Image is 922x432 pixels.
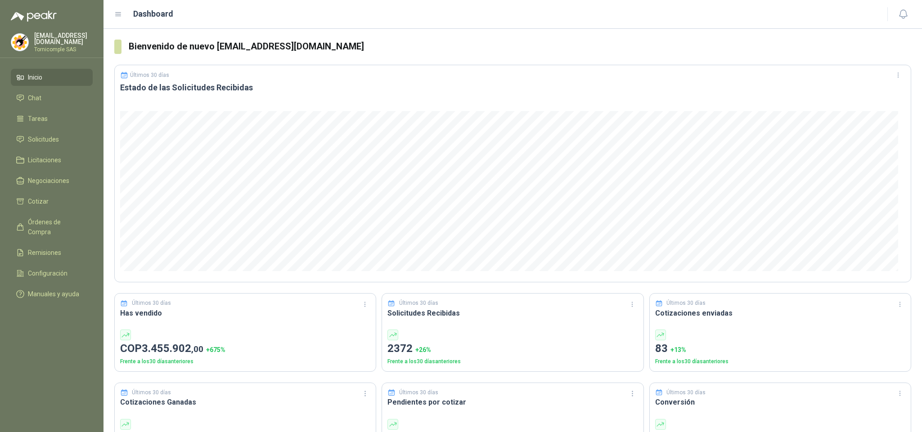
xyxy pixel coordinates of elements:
[132,388,171,397] p: Últimos 30 días
[28,176,69,186] span: Negociaciones
[11,285,93,303] a: Manuales y ayuda
[34,32,93,45] p: [EMAIL_ADDRESS][DOMAIN_NAME]
[28,72,42,82] span: Inicio
[666,388,706,397] p: Últimos 30 días
[387,357,638,366] p: Frente a los 30 días anteriores
[11,151,93,169] a: Licitaciones
[11,69,93,86] a: Inicio
[120,357,370,366] p: Frente a los 30 días anteriores
[387,340,638,357] p: 2372
[655,340,905,357] p: 83
[132,299,171,307] p: Últimos 30 días
[11,34,28,51] img: Company Logo
[120,396,370,408] h3: Cotizaciones Ganadas
[28,196,49,206] span: Cotizar
[206,346,225,353] span: + 675 %
[11,214,93,240] a: Órdenes de Compra
[28,289,79,299] span: Manuales y ayuda
[120,82,905,93] h3: Estado de las Solicitudes Recibidas
[28,268,67,278] span: Configuración
[415,346,431,353] span: + 26 %
[120,307,370,319] h3: Has vendido
[670,346,686,353] span: + 13 %
[120,340,370,357] p: COP
[133,8,173,20] h1: Dashboard
[11,11,57,22] img: Logo peakr
[11,131,93,148] a: Solicitudes
[11,193,93,210] a: Cotizar
[399,299,438,307] p: Últimos 30 días
[28,134,59,144] span: Solicitudes
[11,110,93,127] a: Tareas
[191,344,203,354] span: ,00
[655,357,905,366] p: Frente a los 30 días anteriores
[387,307,638,319] h3: Solicitudes Recibidas
[11,89,93,107] a: Chat
[28,248,61,258] span: Remisiones
[11,172,93,189] a: Negociaciones
[387,396,638,408] h3: Pendientes por cotizar
[28,93,41,103] span: Chat
[11,265,93,282] a: Configuración
[28,155,61,165] span: Licitaciones
[666,299,706,307] p: Últimos 30 días
[130,72,169,78] p: Últimos 30 días
[34,47,93,52] p: Tornicomple SAS
[129,40,911,53] h3: Bienvenido de nuevo [EMAIL_ADDRESS][DOMAIN_NAME]
[399,388,438,397] p: Últimos 30 días
[655,396,905,408] h3: Conversión
[28,114,48,124] span: Tareas
[28,217,84,237] span: Órdenes de Compra
[142,342,203,355] span: 3.455.902
[655,307,905,319] h3: Cotizaciones enviadas
[11,244,93,261] a: Remisiones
